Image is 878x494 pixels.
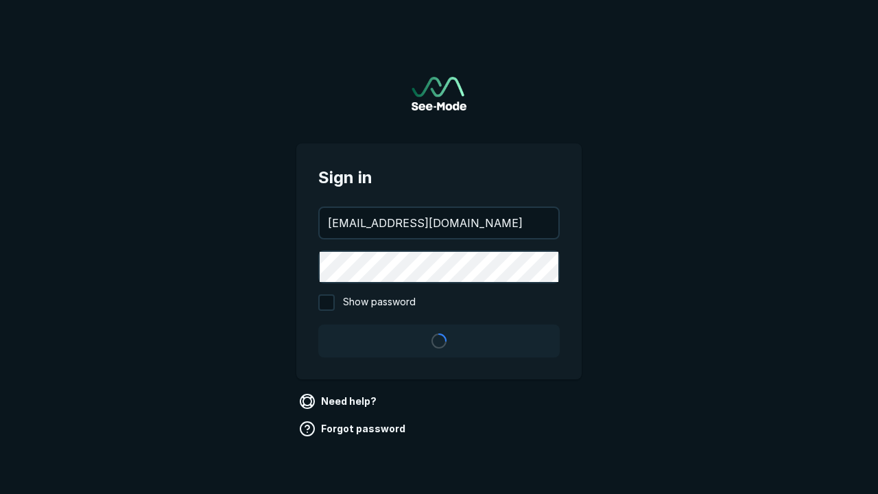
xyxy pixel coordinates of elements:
a: Forgot password [296,418,411,440]
a: Go to sign in [412,77,466,110]
img: See-Mode Logo [412,77,466,110]
span: Show password [343,294,416,311]
a: Need help? [296,390,382,412]
span: Sign in [318,165,560,190]
input: your@email.com [320,208,558,238]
